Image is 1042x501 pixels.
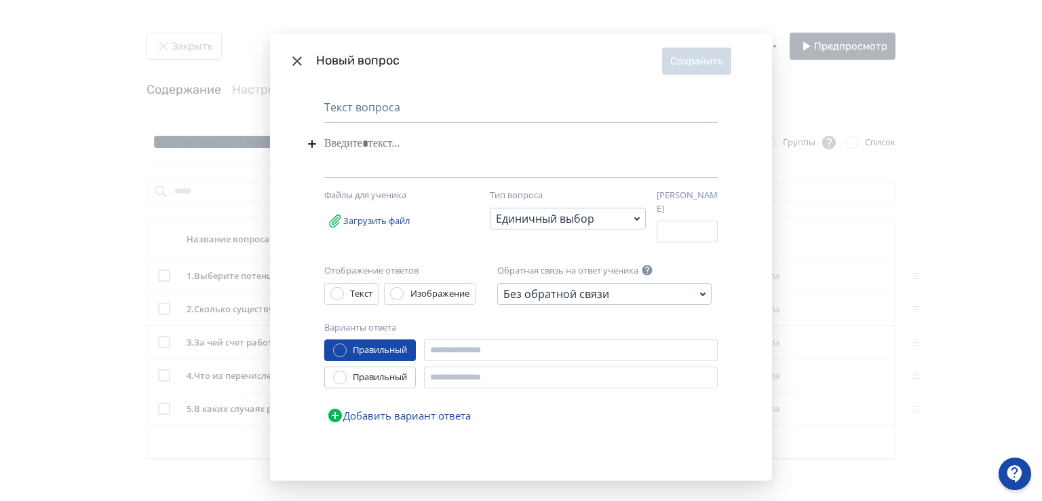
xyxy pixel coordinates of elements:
label: [PERSON_NAME] [657,189,718,215]
label: Варианты ответа [324,321,396,335]
div: Правильный [353,344,407,357]
label: Тип вопроса [490,189,543,202]
div: Изображение [410,287,469,301]
div: Файлы для ученика [324,189,467,202]
label: Отображение ответов [324,264,419,278]
div: Текст [350,287,372,301]
div: Единичный выбор [496,210,594,227]
div: Modal [270,34,772,481]
div: Текст вопроса [324,99,718,123]
div: Правильный [353,371,407,384]
label: Обратная связь на ответ ученика [497,264,638,278]
button: Добавить вариант ответа [324,402,474,429]
div: Без обратной связи [503,286,609,302]
div: Новый вопрос [316,52,662,70]
button: Сохранить [662,48,731,75]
